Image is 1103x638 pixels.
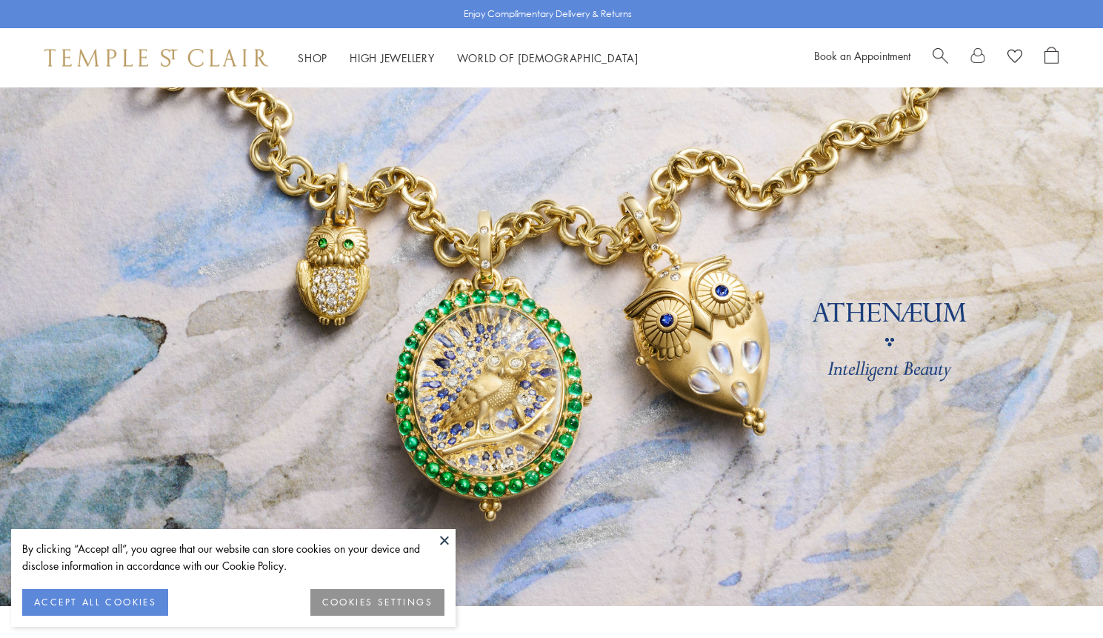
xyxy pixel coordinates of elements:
a: High JewelleryHigh Jewellery [350,50,435,65]
a: World of [DEMOGRAPHIC_DATA]World of [DEMOGRAPHIC_DATA] [457,50,639,65]
button: COOKIES SETTINGS [310,589,444,616]
p: Enjoy Complimentary Delivery & Returns [464,7,632,21]
img: Temple St. Clair [44,49,268,67]
a: Open Shopping Bag [1044,47,1059,69]
div: By clicking “Accept all”, you agree that our website can store cookies on your device and disclos... [22,540,444,574]
a: Book an Appointment [814,48,910,63]
a: View Wishlist [1007,47,1022,69]
a: ShopShop [298,50,327,65]
nav: Main navigation [298,49,639,67]
a: Search [933,47,948,69]
button: ACCEPT ALL COOKIES [22,589,168,616]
